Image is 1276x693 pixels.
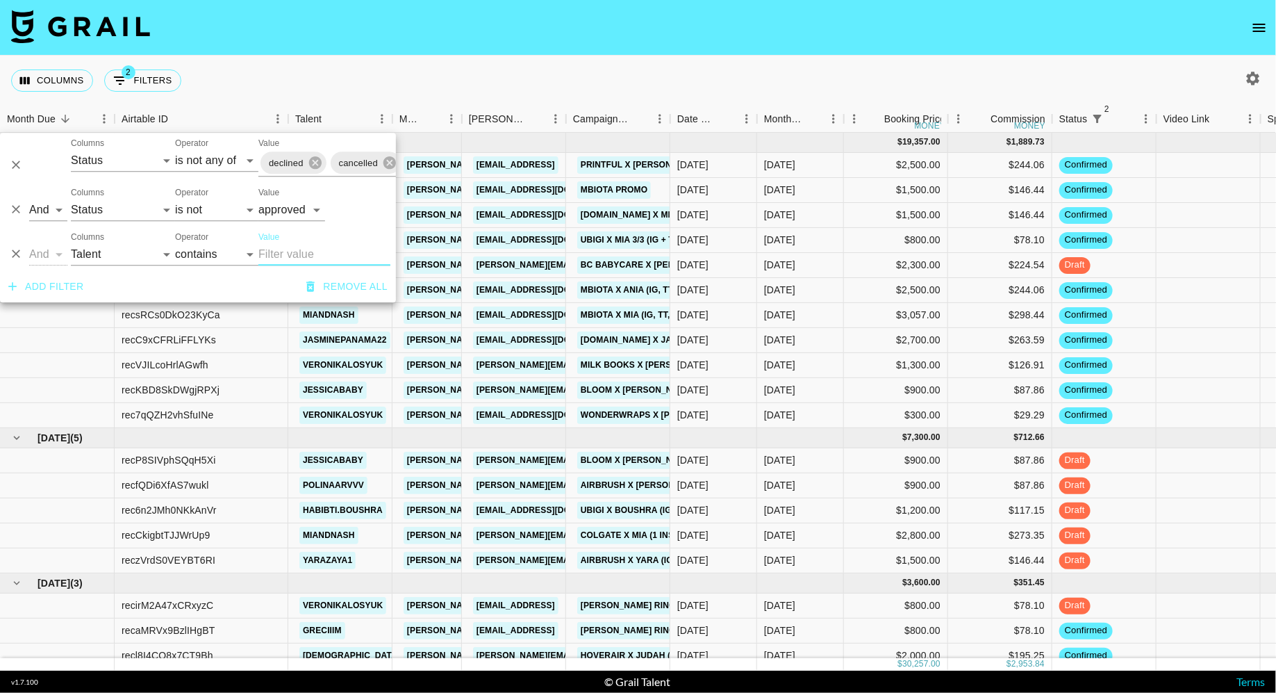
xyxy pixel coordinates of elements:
[764,649,795,662] div: Jun '25
[7,106,56,133] div: Month Due
[473,382,699,399] a: [PERSON_NAME][EMAIL_ADDRESS][DOMAIN_NAME]
[122,598,213,612] div: recirM2A47xCRxyzC
[844,448,948,473] div: $900.00
[948,203,1052,228] div: $146.44
[1018,432,1045,443] div: 712.66
[677,158,709,172] div: 18/08/2025
[322,109,341,129] button: Sort
[404,332,630,349] a: [PERSON_NAME][EMAIL_ADDRESS][DOMAIN_NAME]
[844,228,948,253] div: $800.00
[115,106,288,133] div: Airtable ID
[299,452,367,469] a: jessicababy
[677,528,709,542] div: 11/08/2025
[677,308,709,322] div: 18/08/2025
[1014,577,1019,589] div: $
[948,378,1052,403] div: $87.86
[1006,658,1011,670] div: $
[473,357,771,374] a: [PERSON_NAME][EMAIL_ADDRESS][PERSON_NAME][DOMAIN_NAME]
[677,106,717,133] div: Date Created
[948,178,1052,203] div: $146.44
[473,477,771,494] a: [PERSON_NAME][EMAIL_ADDRESS][PERSON_NAME][DOMAIN_NAME]
[473,597,558,614] a: [EMAIL_ADDRESS]
[473,552,771,569] a: [PERSON_NAME][EMAIL_ADDRESS][PERSON_NAME][DOMAIN_NAME]
[404,502,630,519] a: [PERSON_NAME][EMAIL_ADDRESS][DOMAIN_NAME]
[764,503,795,517] div: Aug '25
[260,155,312,171] span: declined
[630,109,649,129] button: Sort
[948,448,1052,473] div: $87.86
[122,65,135,79] span: 2
[331,152,401,174] div: cancelled
[6,155,26,176] button: Delete
[865,109,884,129] button: Sort
[1059,209,1113,222] span: confirmed
[649,108,670,129] button: Menu
[764,333,795,347] div: Sep '25
[1006,136,1011,148] div: $
[71,187,104,199] label: Columns
[299,307,358,324] a: miandnash
[122,649,213,662] div: recl8I4CQ8x7CT9Bh
[404,357,630,374] a: [PERSON_NAME][EMAIL_ADDRESS][DOMAIN_NAME]
[677,649,709,662] div: 10/07/2025
[804,109,823,129] button: Sort
[577,332,702,349] a: [DOMAIN_NAME] x Jasmine
[764,158,795,172] div: Sep '25
[764,478,795,492] div: Aug '25
[1059,454,1091,467] span: draft
[1059,384,1113,397] span: confirmed
[577,231,734,249] a: Ubigi x Mia 3/3 (IG + TT, 3 Stories)
[1059,234,1113,247] span: confirmed
[1059,309,1113,322] span: confirmed
[299,382,367,399] a: jessicababy
[764,233,795,247] div: Sep '25
[677,233,709,247] div: 11/08/2025
[1059,259,1091,272] span: draft
[677,453,709,467] div: 18/08/2025
[56,109,75,129] button: Sort
[11,10,150,43] img: Grail Talent
[1014,122,1045,130] div: money
[764,623,795,637] div: Jun '25
[473,282,629,299] a: [EMAIL_ADDRESS][DOMAIN_NAME]
[844,253,948,278] div: $2,300.00
[3,274,90,300] button: Add filter
[404,156,630,174] a: [PERSON_NAME][EMAIL_ADDRESS][DOMAIN_NAME]
[473,332,629,349] a: [EMAIL_ADDRESS][DOMAIN_NAME]
[1210,109,1229,129] button: Sort
[902,577,907,589] div: $
[260,152,326,174] div: declined
[462,106,566,133] div: Booker
[577,477,711,494] a: AirBrush x [PERSON_NAME]
[11,678,38,687] div: v 1.7.100
[1059,184,1113,197] span: confirmed
[1011,658,1045,670] div: 2,953.84
[764,258,795,272] div: Sep '25
[122,333,216,347] div: recC9xCFRLiFFLYKs
[1059,359,1113,372] span: confirmed
[38,576,70,590] span: [DATE]
[948,473,1052,498] div: $87.86
[71,231,104,243] label: Columns
[902,658,941,670] div: 30,257.00
[122,358,208,372] div: recVJILcoHrlAGwfh
[299,527,358,544] a: miandnash
[677,333,709,347] div: 18/08/2025
[473,647,699,665] a: [PERSON_NAME][EMAIL_ADDRESS][DOMAIN_NAME]
[948,548,1052,573] div: $146.44
[677,358,709,372] div: 11/07/2025
[299,647,404,665] a: [DEMOGRAPHIC_DATA]
[1059,624,1113,637] span: confirmed
[844,278,948,303] div: $2,500.00
[677,258,709,272] div: 11/08/2025
[71,138,104,149] label: Columns
[122,623,215,637] div: recaMRVx9BzlIHgBT
[902,136,941,148] div: 19,357.00
[473,502,629,519] a: [EMAIL_ADDRESS][DOMAIN_NAME]
[258,187,279,199] label: Value
[844,303,948,328] div: $3,057.00
[1100,102,1114,116] span: 2
[677,383,709,397] div: 18/08/2025
[404,206,630,224] a: [PERSON_NAME][EMAIL_ADDRESS][DOMAIN_NAME]
[573,106,630,133] div: Campaign (Type)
